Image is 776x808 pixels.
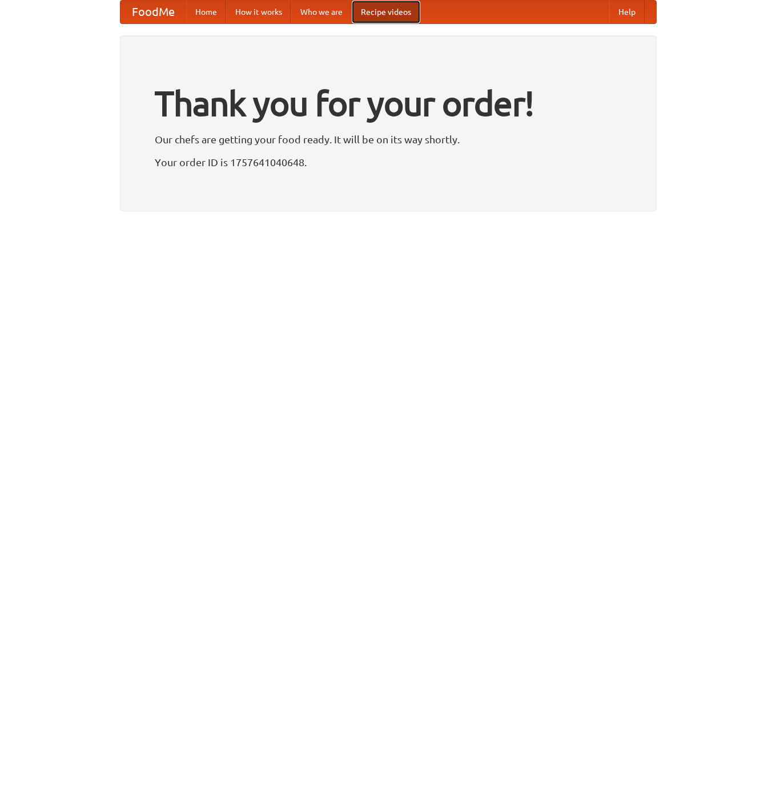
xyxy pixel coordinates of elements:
[186,1,226,23] a: Home
[155,76,622,131] h1: Thank you for your order!
[226,1,291,23] a: How it works
[609,1,645,23] a: Help
[291,1,352,23] a: Who we are
[155,131,622,148] p: Our chefs are getting your food ready. It will be on its way shortly.
[155,154,622,171] p: Your order ID is 1757641040648.
[120,1,186,23] a: FoodMe
[352,1,420,23] a: Recipe videos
